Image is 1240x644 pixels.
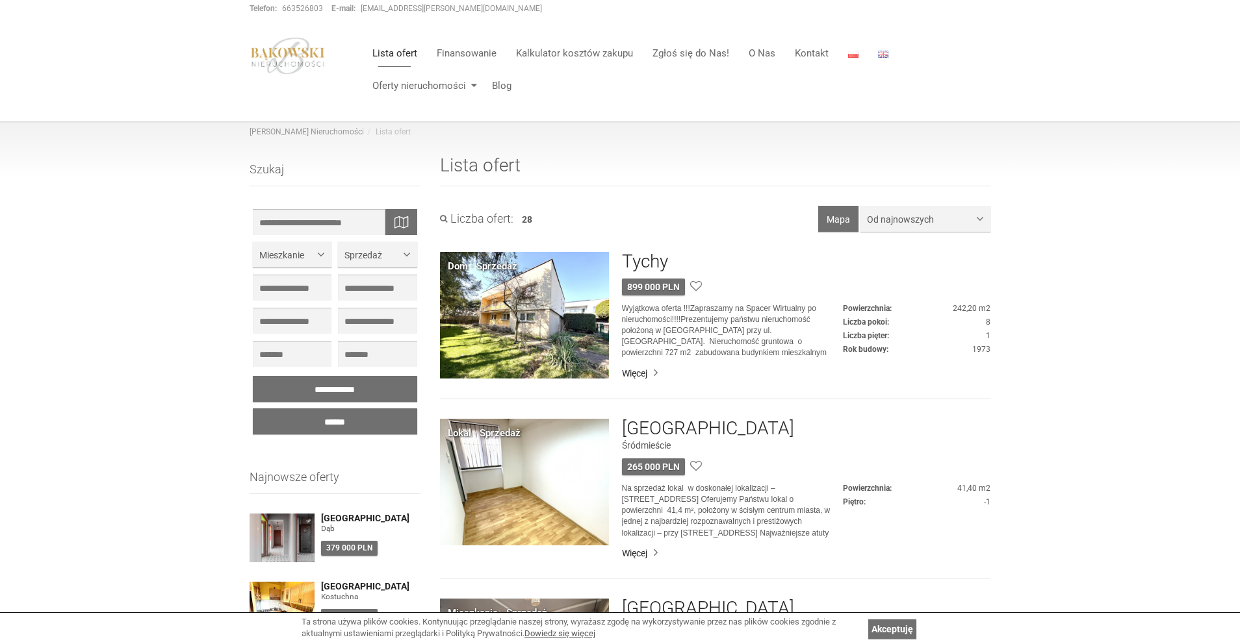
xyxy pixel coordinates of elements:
a: Akceptuję [868,619,916,639]
button: Mapa [818,206,859,232]
a: [GEOGRAPHIC_DATA] [622,599,794,619]
img: Lokal Sprzedaż Katowice Śródmieście [440,419,609,545]
a: Dowiedz się więcej [524,628,595,638]
div: Wyszukaj na mapie [385,209,417,235]
dt: Piętro: [843,497,866,508]
img: logo [250,37,326,75]
img: English [878,51,888,58]
figure: Dąb [321,523,420,534]
dt: Powierzchnia: [843,483,892,494]
a: Lista ofert [363,40,427,66]
a: Finansowanie [427,40,506,66]
a: [GEOGRAPHIC_DATA] [321,582,420,591]
button: Od najnowszych [860,206,990,232]
figure: Śródmieście [622,439,990,452]
div: 899 000 PLN [622,279,685,295]
a: Zgłoś się do Nas! [643,40,739,66]
button: Sprzedaż [338,241,417,267]
p: Wyjątkowa oferta !!!Zapraszamy na Spacer Wirtualny po nieruchomości!!!!Prezentujemy państwu nieru... [622,303,843,359]
a: Oferty nieruchomości [363,73,482,99]
dd: 8 [843,317,990,328]
h3: Liczba ofert: [440,212,513,225]
dt: Liczba pięter: [843,330,889,341]
span: Od najnowszych [867,213,974,226]
div: 265 000 PLN [622,458,685,475]
a: Tychy [622,252,668,272]
a: Kontakt [785,40,838,66]
a: [GEOGRAPHIC_DATA] [622,419,794,439]
div: 379 000 PLN [321,541,378,556]
dd: 242,20 m2 [843,303,990,314]
a: Kalkulator kosztów zakupu [506,40,643,66]
div: 215 000 PLN [321,609,378,624]
img: Dom Sprzedaż Tychy Kasztanowa [440,252,609,378]
li: Lista ofert [364,127,411,138]
span: Sprzedaż [344,249,400,262]
button: Mieszkanie [253,241,331,267]
dd: -1 [843,497,990,508]
div: Dom · Sprzedaż [448,260,517,273]
dd: 41,40 m2 [843,483,990,494]
dd: 1 [843,330,990,341]
div: Mieszkanie · Sprzedaż [448,606,547,620]
a: [GEOGRAPHIC_DATA] [321,514,420,523]
h3: Szukaj [250,163,420,186]
a: Blog [482,73,511,99]
a: [PERSON_NAME] Nieruchomości [250,127,364,136]
div: Ta strona używa plików cookies. Kontynuując przeglądanie naszej strony, wyrażasz zgodę na wykorzy... [302,616,862,640]
a: 663526803 [282,4,323,13]
a: Więcej [622,547,990,560]
img: Polski [848,51,859,58]
dt: Liczba pokoi: [843,317,889,328]
strong: E-mail: [331,4,355,13]
h1: Lista ofert [440,156,991,186]
dd: 1973 [843,344,990,355]
h3: Najnowsze oferty [250,471,420,494]
dt: Powierzchnia: [843,303,892,314]
div: Lokal · Sprzedaż [448,427,521,440]
a: Więcej [622,367,990,380]
span: 28 [522,214,532,225]
p: Na sprzedaż lokal w doskonałej lokalizacji – [STREET_ADDRESS] Oferujemy Państwu lokal o powierzch... [622,483,843,539]
span: Mieszkanie [259,249,315,262]
a: O Nas [739,40,785,66]
strong: Telefon: [250,4,277,13]
a: [EMAIL_ADDRESS][PERSON_NAME][DOMAIN_NAME] [361,4,542,13]
figure: Kostuchna [321,591,420,602]
dt: Rok budowy: [843,344,888,355]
